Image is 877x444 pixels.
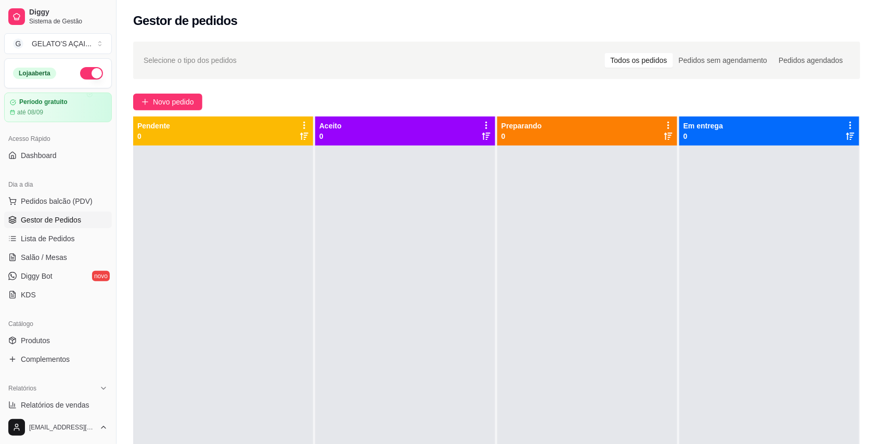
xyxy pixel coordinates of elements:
a: Salão / Mesas [4,249,112,266]
p: Preparando [501,121,542,131]
button: Alterar Status [80,67,103,80]
span: Novo pedido [153,96,194,108]
a: Período gratuitoaté 08/09 [4,93,112,122]
span: Relatórios de vendas [21,400,89,410]
article: Período gratuito [19,98,68,106]
a: Complementos [4,351,112,368]
span: G [13,38,23,49]
span: [EMAIL_ADDRESS][DOMAIN_NAME] [29,423,95,432]
span: Dashboard [21,150,57,161]
span: Salão / Mesas [21,252,67,263]
span: Produtos [21,335,50,346]
div: Dia a dia [4,176,112,193]
span: Relatórios [8,384,36,393]
div: Pedidos agendados [773,53,849,68]
div: Pedidos sem agendamento [673,53,773,68]
div: Loja aberta [13,68,56,79]
div: Todos os pedidos [605,53,673,68]
span: Gestor de Pedidos [21,215,81,225]
span: plus [141,98,149,106]
a: Dashboard [4,147,112,164]
p: 0 [137,131,170,141]
button: [EMAIL_ADDRESS][DOMAIN_NAME] [4,415,112,440]
p: 0 [319,131,342,141]
button: Select a team [4,33,112,54]
a: Produtos [4,332,112,349]
span: Diggy [29,8,108,17]
article: até 08/09 [17,108,43,116]
a: Lista de Pedidos [4,230,112,247]
span: Lista de Pedidos [21,233,75,244]
p: Aceito [319,121,342,131]
div: Catálogo [4,316,112,332]
div: Acesso Rápido [4,130,112,147]
p: 0 [683,131,723,141]
h2: Gestor de pedidos [133,12,238,29]
button: Pedidos balcão (PDV) [4,193,112,210]
div: GELATO'S AÇAI ... [32,38,92,49]
span: KDS [21,290,36,300]
a: Relatórios de vendas [4,397,112,413]
a: DiggySistema de Gestão [4,4,112,29]
span: Sistema de Gestão [29,17,108,25]
a: KDS [4,286,112,303]
span: Pedidos balcão (PDV) [21,196,93,206]
span: Complementos [21,354,70,364]
button: Novo pedido [133,94,202,110]
p: Pendente [137,121,170,131]
p: Em entrega [683,121,723,131]
a: Gestor de Pedidos [4,212,112,228]
span: Diggy Bot [21,271,53,281]
span: Selecione o tipo dos pedidos [144,55,237,66]
a: Diggy Botnovo [4,268,112,284]
p: 0 [501,131,542,141]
